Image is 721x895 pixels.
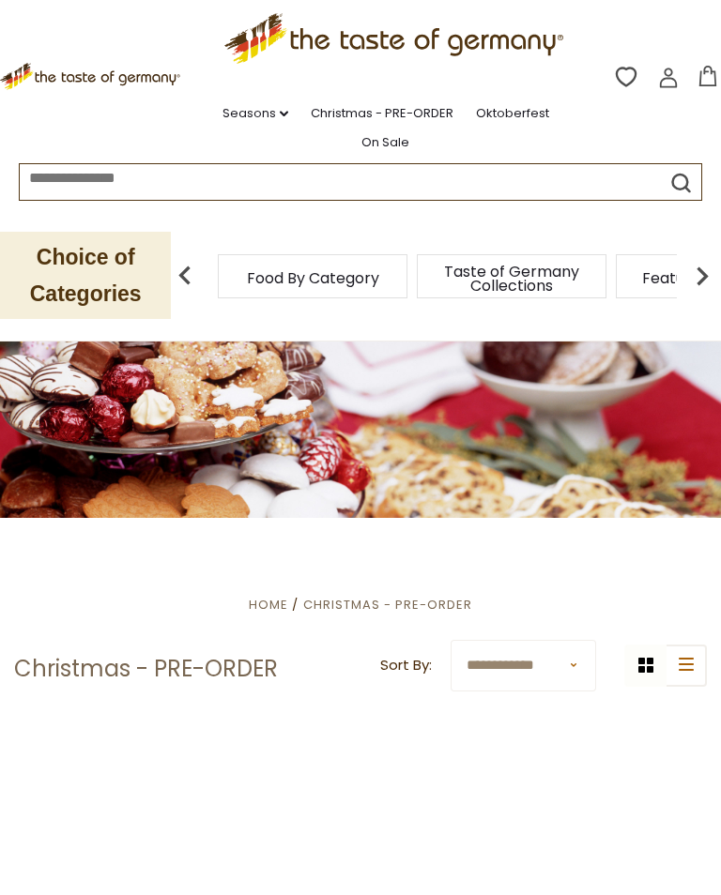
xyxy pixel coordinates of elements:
[222,103,288,124] a: Seasons
[303,596,472,614] a: Christmas - PRE-ORDER
[437,265,587,293] a: Taste of Germany Collections
[14,655,278,683] h1: Christmas - PRE-ORDER
[683,257,721,295] img: next arrow
[311,103,453,124] a: Christmas - PRE-ORDER
[247,271,379,285] a: Food By Category
[166,257,204,295] img: previous arrow
[476,103,549,124] a: Oktoberfest
[249,596,288,614] a: Home
[361,132,409,153] a: On Sale
[380,654,432,677] label: Sort By:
